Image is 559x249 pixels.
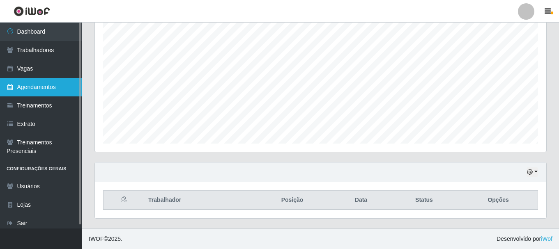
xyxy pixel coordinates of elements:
[89,235,104,242] span: IWOF
[333,191,389,210] th: Data
[541,235,552,242] a: iWof
[14,6,50,16] img: CoreUI Logo
[389,191,459,210] th: Status
[459,191,538,210] th: Opções
[89,235,122,243] span: © 2025 .
[497,235,552,243] span: Desenvolvido por
[252,191,333,210] th: Posição
[143,191,252,210] th: Trabalhador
